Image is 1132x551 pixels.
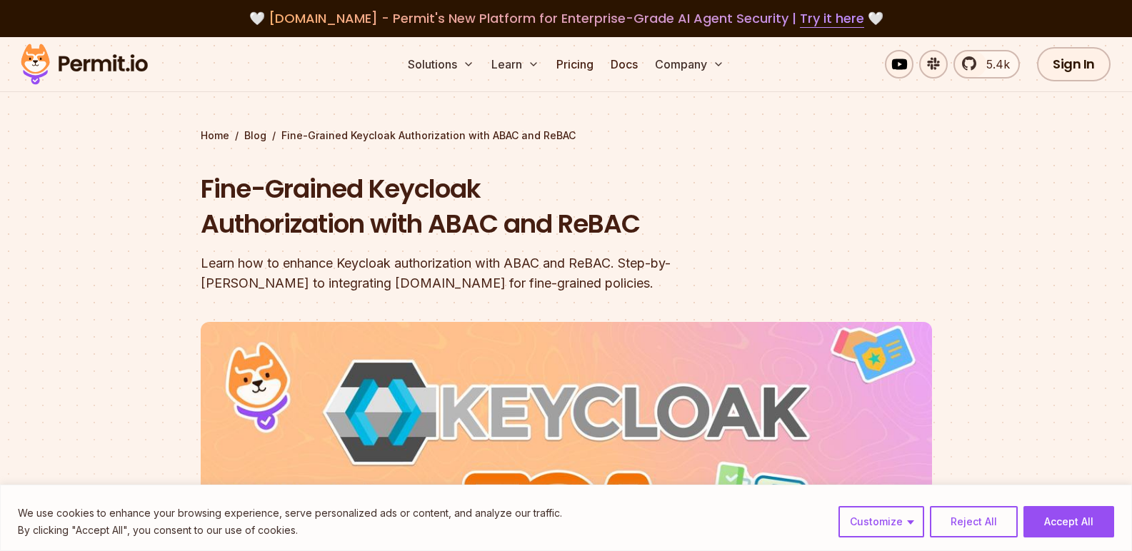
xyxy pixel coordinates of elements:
button: Accept All [1023,506,1114,537]
a: Pricing [551,50,599,79]
div: / / [201,128,932,143]
p: By clicking "Accept All", you consent to our use of cookies. [18,522,562,539]
p: We use cookies to enhance your browsing experience, serve personalized ads or content, and analyz... [18,505,562,522]
a: 5.4k [953,50,1020,79]
a: Docs [605,50,643,79]
h1: Fine-Grained Keycloak Authorization with ABAC and ReBAC [201,171,749,242]
span: 5.4k [978,56,1010,73]
button: Reject All [930,506,1018,537]
span: [DOMAIN_NAME] - Permit's New Platform for Enterprise-Grade AI Agent Security | [269,9,864,27]
a: Home [201,128,229,143]
button: Solutions [402,50,480,79]
button: Learn [486,50,545,79]
a: Try it here [800,9,864,28]
img: Permit logo [14,40,154,89]
button: Company [649,50,730,79]
a: Sign In [1037,47,1111,81]
div: Learn how to enhance Keycloak authorization with ABAC and ReBAC. Step-by-[PERSON_NAME] to integra... [201,253,749,293]
div: 🤍 🤍 [34,9,1098,29]
button: Customize [838,506,924,537]
a: Blog [244,128,266,143]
